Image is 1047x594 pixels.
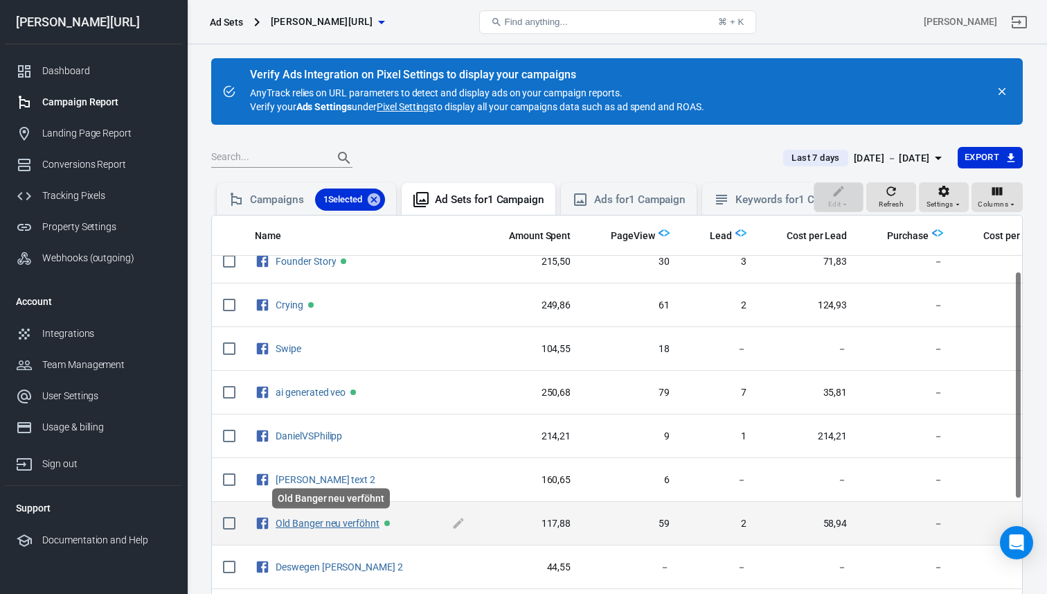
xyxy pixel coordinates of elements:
span: Lead [692,229,732,243]
a: Landing Page Report [5,118,182,149]
span: － [769,473,847,487]
span: 44,55 [491,561,571,575]
a: Integrations [5,318,182,349]
span: － [869,342,943,356]
svg: Facebook Ads [255,297,270,313]
span: Deswegen glorya 2 [276,561,405,571]
a: Old Banger neu verföhnt [276,518,379,529]
svg: Facebook Ads [255,428,270,444]
svg: Facebook Ads [255,471,270,488]
span: Active [308,302,314,308]
span: 9 [593,430,670,444]
span: Crying [276,299,305,309]
span: The average cost for each "Lead" event [769,227,847,244]
button: Settings [919,182,969,213]
a: Usage & billing [5,412,182,443]
span: Columns [978,198,1008,211]
span: The estimated total amount of money you've spent on your campaign, ad set or ad during its schedule. [491,227,571,244]
img: Logo [659,227,670,238]
span: 214,21 [491,430,571,444]
a: Founder Story [276,256,336,267]
span: glorya.ai [271,13,373,30]
span: 2 [692,517,746,531]
span: 6 [593,473,670,487]
div: Ad Sets for 1 Campaign [435,193,544,207]
span: Active [350,390,356,395]
img: Logo [735,227,746,238]
span: Last 7 days [786,151,845,165]
span: Active [341,259,346,264]
span: Refresh [879,198,904,211]
span: 3 [692,255,746,269]
div: Campaign Report [42,95,171,110]
div: [PERSON_NAME][URL] [5,16,182,28]
a: Campaign Report [5,87,182,118]
div: Dashboard [42,64,171,78]
span: PageView [611,229,655,243]
span: Founder Story [276,256,338,265]
div: Property Settings [42,220,171,234]
div: Usage & billing [42,420,171,435]
a: Conversions Report [5,149,182,180]
div: Old Banger neu verföhnt [272,489,390,509]
span: 7 [692,386,746,400]
div: Conversions Report [42,157,171,172]
li: Support [5,491,182,525]
span: 215,50 [491,255,571,269]
svg: Facebook Ads [255,340,270,357]
span: 117,88 [491,517,571,531]
span: 18 [593,342,670,356]
div: Keywords for 1 Campaign [735,193,855,207]
a: User Settings [5,381,182,412]
span: 104,55 [491,342,571,356]
a: Swipe [276,343,301,354]
span: 71,83 [769,255,847,269]
a: Property Settings [5,211,182,243]
div: [DATE] － [DATE] [854,150,930,167]
a: Sign out [5,443,182,480]
img: Logo [932,227,943,238]
span: Find anything... [505,17,568,27]
button: Last 7 days[DATE] － [DATE] [772,147,957,170]
span: － [692,342,746,356]
span: Name [255,229,299,243]
a: Dashboard [5,55,182,87]
span: － [692,473,746,487]
span: － [692,561,746,575]
a: ai generated veo [276,387,346,398]
span: 160,65 [491,473,571,487]
svg: Facebook Ads [255,384,270,401]
span: － [769,342,847,356]
svg: Facebook Ads [255,515,270,532]
div: AnyTrack relies on URL parameters to detect and display ads on your campaign reports. Verify your... [250,69,704,114]
span: Settings [927,198,954,211]
button: Search [328,141,361,175]
div: Verify Ads Integration on Pixel Settings to display your campaigns [250,68,704,82]
a: [PERSON_NAME] text 2 [276,474,375,485]
span: 61 [593,299,670,313]
span: DanielVSPhilipp [276,430,344,440]
div: ⌘ + K [718,17,744,27]
div: Account id: Zo3YXUXY [924,15,997,29]
a: Pixel Settings [377,100,433,114]
span: － [869,473,943,487]
span: 35,81 [769,386,847,400]
a: Deswegen [PERSON_NAME] 2 [276,561,403,573]
span: ai generated veo [276,387,348,396]
a: Team Management [5,349,182,381]
span: － [869,255,943,269]
div: Integrations [42,326,171,341]
span: 79 [593,386,670,400]
span: Amount Spent [509,229,571,243]
a: DanielVSPhilipp [276,430,342,442]
span: Lead [710,229,732,243]
span: － [593,561,670,575]
div: Ad Sets [210,15,243,29]
span: Cost per Lead [787,229,847,243]
span: Purchase [869,229,929,243]
div: Team Management [42,358,171,372]
div: Documentation and Help [42,533,171,548]
span: － [869,386,943,400]
span: － [869,561,943,575]
span: PageView [593,229,655,243]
